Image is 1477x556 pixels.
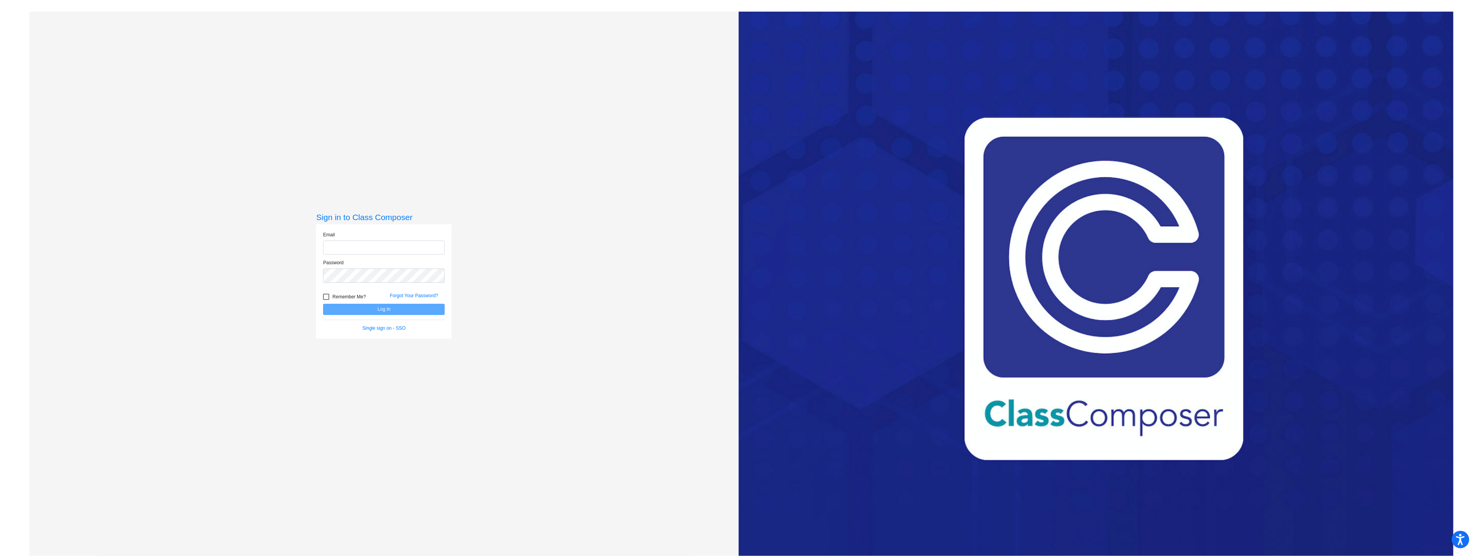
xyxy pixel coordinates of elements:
[323,304,445,315] button: Log In
[363,325,406,331] a: Single sign on - SSO
[332,292,366,301] span: Remember Me?
[316,212,452,222] h3: Sign in to Class Composer
[323,259,344,266] label: Password
[323,231,335,238] label: Email
[390,293,438,298] a: Forgot Your Password?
